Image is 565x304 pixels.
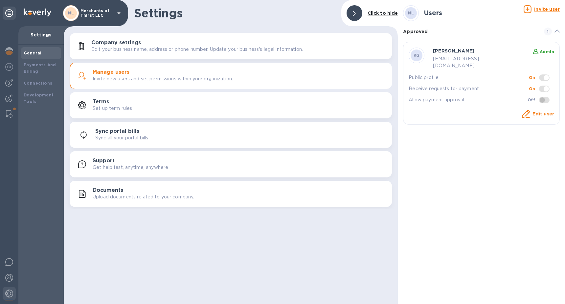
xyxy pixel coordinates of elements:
[134,6,336,20] h1: Settings
[409,85,529,92] p: Receive requests for payment
[95,134,148,141] p: Sync all your portal bills
[368,10,398,16] b: Click to hide
[93,193,194,200] p: Upload documents related to your company.
[93,105,132,112] p: Set up term rules
[433,55,504,69] p: [EMAIL_ADDRESS][DOMAIN_NAME]
[24,62,56,74] b: Payments And Billing
[93,69,129,75] h3: Manage users
[529,75,535,80] b: On
[532,111,554,116] a: Edit user
[534,7,560,12] u: Invite user
[414,53,420,58] b: KG
[409,48,554,119] div: KG[PERSON_NAME] Admin[EMAIL_ADDRESS][DOMAIN_NAME]Public profileOnReceive requests for paymentOnAl...
[24,9,51,16] img: Logo
[540,49,554,54] b: Admin
[3,7,16,20] div: Unpin categories
[424,9,442,17] h3: Users
[409,74,529,81] p: Public profile
[24,31,58,38] p: Settings
[529,86,535,91] b: On
[93,187,123,193] h3: Documents
[70,151,392,177] button: SupportGet help fast, anytime, anywhere
[24,81,52,86] b: Connections
[95,128,139,134] h3: Sync portal bills
[403,21,560,42] div: Approved 1
[93,158,115,164] h3: Support
[91,46,303,53] p: Edit your business name, address or phone number. Update your business's legal information.
[68,10,74,15] b: ML
[70,63,392,89] button: Manage usersInvite new users and set permissions within your organization.
[544,28,552,35] span: 1
[93,164,168,171] p: Get help fast, anytime, anywhere
[93,99,109,105] h3: Terms
[24,51,42,55] b: General
[24,92,54,104] b: Development Tools
[93,75,233,82] p: Invite new users and set permissions within your organization.
[70,122,392,148] button: Sync portal billsSync all your portal bills
[433,48,504,54] p: [PERSON_NAME]
[70,181,392,207] button: DocumentsUpload documents related to your company.
[80,9,113,18] p: Merchants of Thirst LLC
[70,33,392,59] button: Company settingsEdit your business name, address or phone number. Update your business's legal in...
[528,97,535,102] b: Off
[408,10,414,15] b: ML
[409,96,527,103] p: Allow payment approval
[403,29,428,34] b: Approved
[91,40,141,46] h3: Company settings
[70,92,392,118] button: TermsSet up term rules
[5,63,13,71] img: Foreign exchange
